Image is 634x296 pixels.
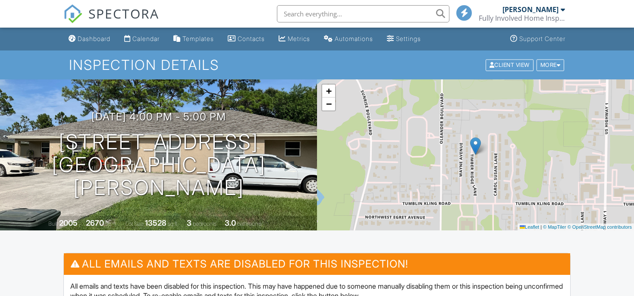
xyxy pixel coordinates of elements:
a: Support Center [507,31,569,47]
a: Leaflet [520,224,539,230]
span: bedrooms [193,220,217,227]
span: | [540,224,542,230]
a: Zoom in [322,85,335,98]
h3: All emails and texts are disabled for this inspection! [64,253,570,274]
div: Settings [396,35,421,42]
a: Zoom out [322,98,335,110]
a: Metrics [275,31,314,47]
span: bathrooms [237,220,262,227]
span: Built [48,220,58,227]
a: Calendar [121,31,163,47]
h3: [DATE] 4:00 pm - 5:00 pm [91,111,226,123]
span: + [326,85,332,96]
div: Templates [182,35,214,42]
a: Contacts [224,31,268,47]
span: − [326,98,332,109]
div: Dashboard [78,35,110,42]
div: 13528 [145,218,166,227]
div: Automations [335,35,373,42]
div: 3 [187,218,191,227]
a: Templates [170,31,217,47]
a: © MapTiler [543,224,566,230]
div: 3.0 [225,218,236,227]
a: Automations (Basic) [320,31,377,47]
h1: [STREET_ADDRESS] [GEOGRAPHIC_DATA][PERSON_NAME] [14,131,303,199]
a: Settings [383,31,424,47]
div: Fully Involved Home Inspections [479,14,565,22]
a: Dashboard [65,31,114,47]
span: Lot Size [126,220,144,227]
div: Calendar [132,35,160,42]
h1: Inspection Details [69,57,565,72]
div: [PERSON_NAME] [502,5,559,14]
input: Search everything... [277,5,449,22]
div: Support Center [519,35,565,42]
span: sq.ft. [168,220,179,227]
div: Client View [486,59,534,71]
span: SPECTORA [88,4,159,22]
div: Metrics [288,35,310,42]
span: sq. ft. [105,220,117,227]
div: More [537,59,565,71]
div: Contacts [238,35,265,42]
div: 2670 [86,218,104,227]
img: Marker [470,137,481,155]
div: 2005 [59,218,78,227]
a: SPECTORA [63,12,159,30]
a: © OpenStreetMap contributors [568,224,632,230]
a: Client View [485,61,536,68]
img: The Best Home Inspection Software - Spectora [63,4,82,23]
